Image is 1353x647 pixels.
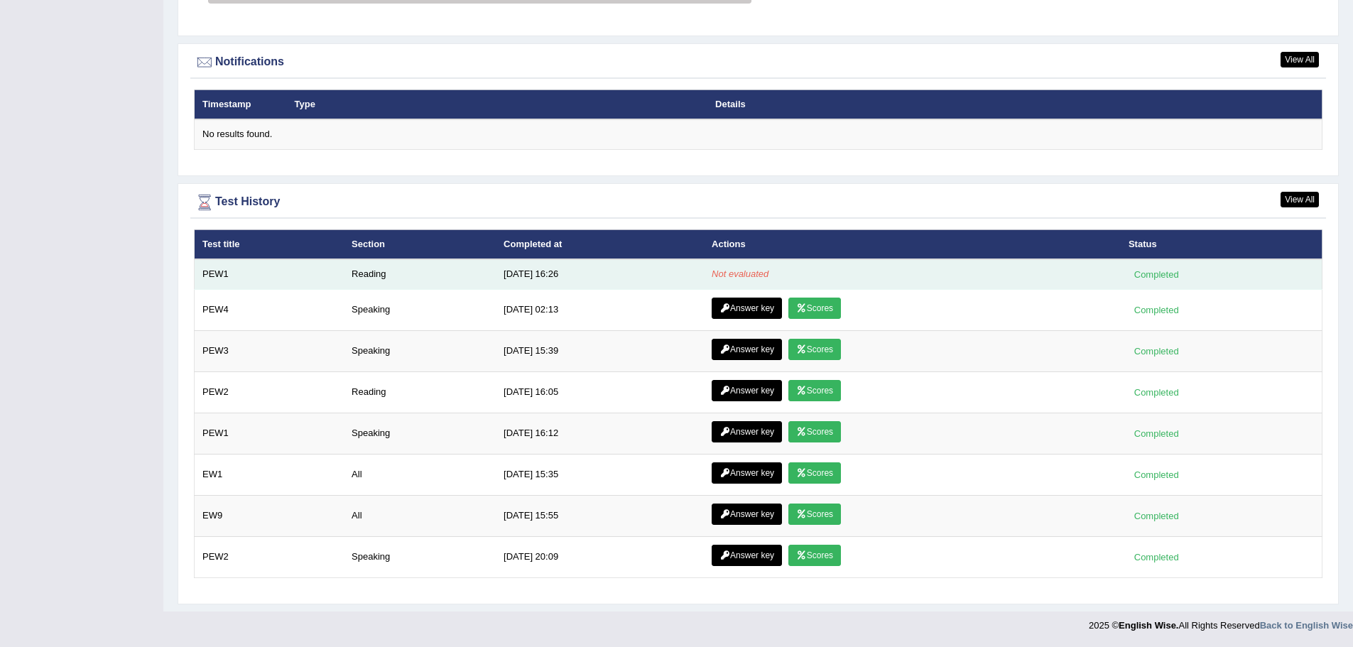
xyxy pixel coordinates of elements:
td: [DATE] 16:05 [496,371,704,413]
div: Completed [1129,344,1184,359]
a: Back to English Wise [1260,620,1353,631]
th: Section [344,229,496,259]
div: Completed [1129,303,1184,317]
td: [DATE] 15:39 [496,330,704,371]
a: Answer key [712,380,782,401]
td: Speaking [344,536,496,577]
a: View All [1281,52,1319,67]
td: PEW1 [195,413,344,454]
th: Timestamp [195,89,287,119]
a: Answer key [712,462,782,484]
a: View All [1281,192,1319,207]
div: Completed [1129,267,1184,282]
td: Speaking [344,289,496,330]
td: All [344,495,496,536]
td: PEW2 [195,371,344,413]
td: [DATE] 15:55 [496,495,704,536]
a: Answer key [712,504,782,525]
th: Details [707,89,1237,119]
th: Completed at [496,229,704,259]
td: PEW3 [195,330,344,371]
td: [DATE] 20:09 [496,536,704,577]
td: PEW2 [195,536,344,577]
a: Scores [788,421,841,442]
a: Scores [788,504,841,525]
a: Answer key [712,339,782,360]
td: PEW4 [195,289,344,330]
div: 2025 © All Rights Reserved [1089,611,1353,632]
td: EW9 [195,495,344,536]
div: Completed [1129,385,1184,400]
td: [DATE] 15:35 [496,454,704,495]
td: EW1 [195,454,344,495]
th: Type [287,89,708,119]
div: Notifications [194,52,1322,73]
div: Completed [1129,550,1184,565]
td: Speaking [344,413,496,454]
th: Test title [195,229,344,259]
th: Status [1121,229,1322,259]
strong: English Wise. [1119,620,1178,631]
td: Reading [344,259,496,289]
a: Scores [788,545,841,566]
div: Completed [1129,467,1184,482]
td: Speaking [344,330,496,371]
td: PEW1 [195,259,344,289]
td: All [344,454,496,495]
td: [DATE] 02:13 [496,289,704,330]
a: Answer key [712,298,782,319]
a: Answer key [712,545,782,566]
div: Completed [1129,426,1184,441]
th: Actions [704,229,1121,259]
a: Scores [788,298,841,319]
a: Scores [788,380,841,401]
em: Not evaluated [712,268,768,279]
a: Scores [788,462,841,484]
td: [DATE] 16:26 [496,259,704,289]
div: Completed [1129,509,1184,523]
div: No results found. [202,128,1314,141]
td: [DATE] 16:12 [496,413,704,454]
div: Test History [194,192,1322,213]
a: Answer key [712,421,782,442]
a: Scores [788,339,841,360]
td: Reading [344,371,496,413]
